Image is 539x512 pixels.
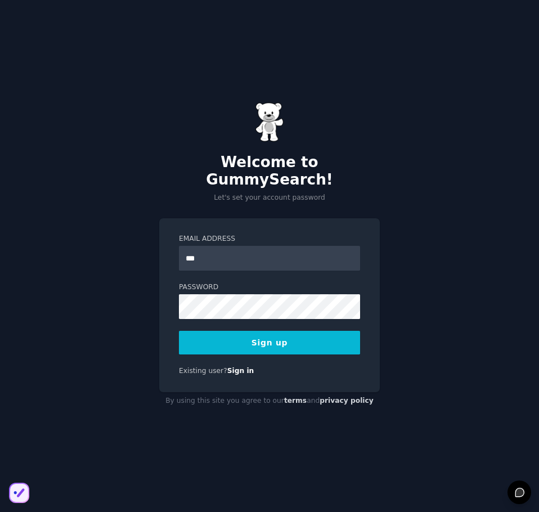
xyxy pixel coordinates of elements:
label: Password [179,282,360,293]
a: Sign in [227,367,254,375]
h2: Welcome to GummySearch! [159,154,380,189]
img: Gummy Bear [255,102,284,142]
button: Sign up [179,331,360,354]
a: terms [284,397,307,405]
p: Let's set your account password [159,193,380,203]
label: Email Address [179,234,360,244]
a: privacy policy [320,397,374,405]
span: Existing user? [179,367,227,375]
div: By using this site you agree to our and [159,392,380,410]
